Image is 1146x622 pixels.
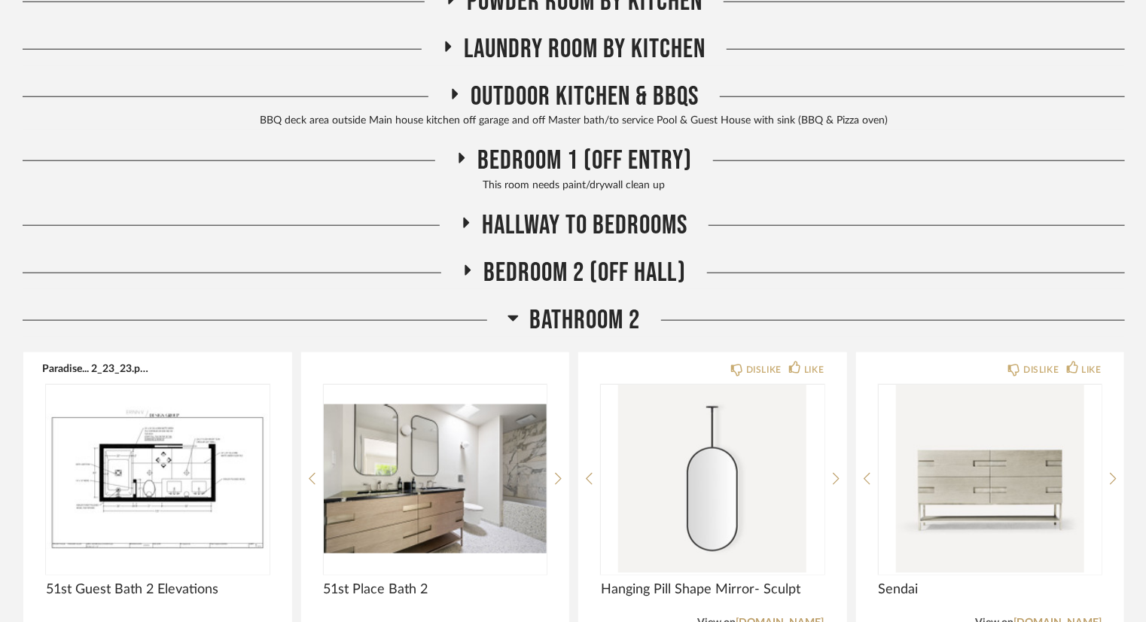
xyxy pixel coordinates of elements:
[478,145,693,177] span: Bedroom 1 (Off Entry)
[483,209,688,242] span: Hallway to Bedrooms
[324,385,547,573] img: undefined
[23,178,1125,194] div: This room needs paint/drywall clean up
[879,385,1102,573] img: undefined
[42,362,154,374] button: Paradise... 2_23_23.pdf
[530,304,641,337] span: Bathroom 2
[46,385,270,573] img: undefined
[484,257,687,289] span: Bedroom 2 (Off Hall)
[1023,362,1059,377] div: DISLIKE
[23,113,1125,130] div: BBQ deck area outside Main house kitchen off garage and off Master bath/to service Pool & Guest H...
[1082,362,1102,377] div: LIKE
[324,581,547,598] span: 51st Place Bath 2
[601,385,824,573] img: undefined
[465,33,706,66] span: Laundry Room by Kitchen
[746,362,782,377] div: DISLIKE
[471,81,699,113] span: Outdoor Kitchen & BBQs
[46,581,270,598] span: 51st Guest Bath 2 Elevations
[601,581,824,598] span: Hanging Pill Shape Mirror- Sculpt
[879,581,1102,598] span: Sendai
[804,362,824,377] div: LIKE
